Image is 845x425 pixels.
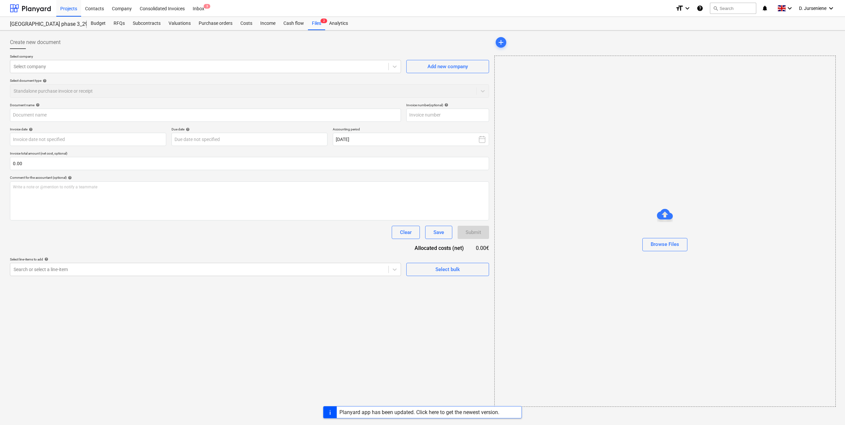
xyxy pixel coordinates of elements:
[87,17,110,30] a: Budget
[10,151,489,157] p: Invoice total amount (net cost, optional)
[10,103,401,107] div: Document name
[10,38,61,46] span: Create new document
[184,127,190,131] span: help
[827,4,835,12] i: keyboard_arrow_down
[10,109,401,122] input: Document name
[683,4,691,12] i: keyboard_arrow_down
[474,244,489,252] div: 0.00€
[406,103,489,107] div: Invoice number (optional)
[41,79,47,83] span: help
[67,176,72,180] span: help
[799,6,826,11] span: D. Jurseniene
[333,127,489,133] p: Accounting period
[10,157,489,170] input: Invoice total amount (net cost, optional)
[308,17,325,30] a: Files2
[43,257,48,261] span: help
[427,62,468,71] div: Add new company
[10,133,166,146] input: Invoice date not specified
[10,78,489,83] div: Select document type
[129,17,165,30] a: Subcontracts
[697,4,703,12] i: Knowledge base
[392,226,420,239] button: Clear
[172,133,328,146] input: Due date not specified
[325,17,352,30] a: Analytics
[713,6,718,11] span: search
[425,226,452,239] button: Save
[27,127,33,131] span: help
[435,265,460,274] div: Select bulk
[110,17,129,30] a: RFQs
[400,228,412,237] div: Clear
[812,393,845,425] iframe: Chat Widget
[762,4,768,12] i: notifications
[675,4,683,12] i: format_size
[443,103,448,107] span: help
[406,60,489,73] button: Add new company
[165,17,195,30] a: Valuations
[10,175,489,180] div: Comment for the accountant (optional)
[406,263,489,276] button: Select bulk
[308,17,325,30] div: Files
[10,21,79,28] div: [GEOGRAPHIC_DATA] phase 3_2901993/2901994/2901995
[651,240,679,249] div: Browse Files
[172,127,328,131] div: Due date
[333,133,489,146] button: [DATE]
[321,19,327,23] span: 2
[339,409,499,415] div: Planyard app has been updated. Click here to get the newest version.
[10,127,166,131] div: Invoice date
[494,56,836,407] div: Browse Files
[406,109,489,122] input: Invoice number
[195,17,236,30] a: Purchase orders
[786,4,794,12] i: keyboard_arrow_down
[497,38,505,46] span: add
[236,17,256,30] a: Costs
[204,4,210,9] span: 3
[34,103,40,107] span: help
[10,54,401,60] p: Select company
[10,257,401,261] div: Select line-items to add
[279,17,308,30] a: Cash flow
[433,228,444,237] div: Save
[256,17,279,30] a: Income
[710,3,756,14] button: Search
[403,244,474,252] div: Allocated costs (net)
[642,238,687,251] button: Browse Files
